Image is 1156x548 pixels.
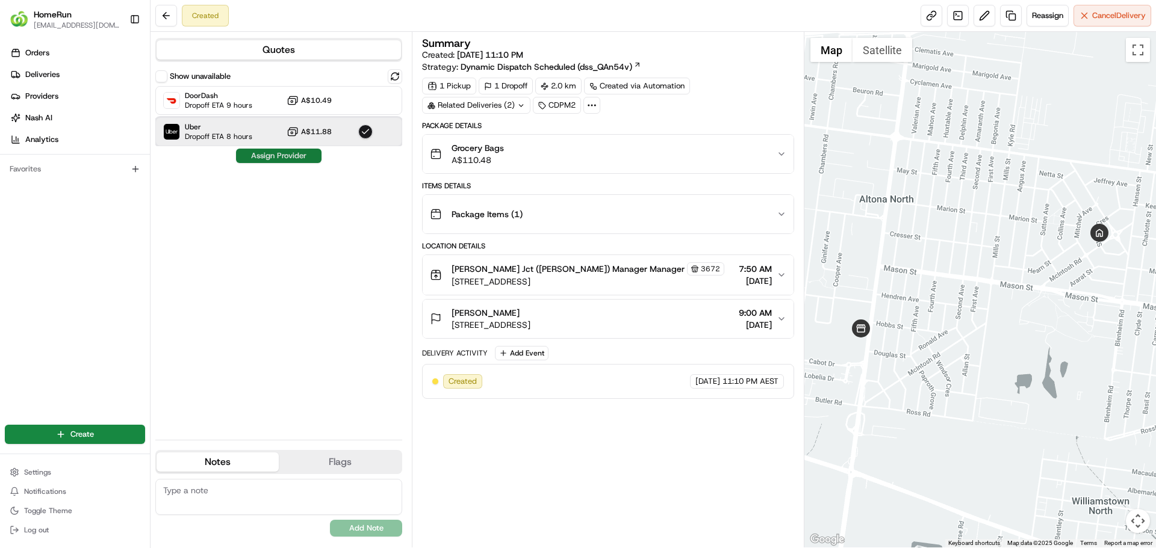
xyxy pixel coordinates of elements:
[452,307,520,319] span: [PERSON_NAME]
[164,93,179,108] img: DoorDash
[5,5,125,34] button: HomeRunHomeRun[EMAIL_ADDRESS][DOMAIN_NAME]
[739,263,772,275] span: 7:50 AM
[10,10,29,29] img: HomeRun
[422,181,794,191] div: Items Details
[279,452,401,472] button: Flags
[422,121,794,131] div: Package Details
[287,94,332,106] button: A$10.49
[185,122,252,132] span: Uber
[5,464,145,481] button: Settings
[452,276,724,288] span: [STREET_ADDRESS]
[170,71,231,82] label: Show unavailable
[24,506,72,516] span: Toggle Theme
[1080,540,1097,546] a: Terms
[5,130,150,149] a: Analytics
[452,319,530,331] span: [STREET_ADDRESS]
[423,195,793,233] button: Package Items (1)
[457,49,523,60] span: [DATE] 11:10 PM
[24,487,66,496] span: Notifications
[25,48,49,58] span: Orders
[34,20,120,30] button: [EMAIL_ADDRESS][DOMAIN_NAME]
[452,154,504,166] span: A$110.48
[495,346,548,360] button: Add Event
[1027,5,1069,26] button: Reassign
[5,425,145,444] button: Create
[287,126,332,138] button: A$11.88
[853,38,912,62] button: Show satellite imagery
[423,300,793,338] button: [PERSON_NAME][STREET_ADDRESS]9:00 AM[DATE]
[157,452,279,472] button: Notes
[422,49,523,61] span: Created:
[164,124,179,140] img: Uber
[5,483,145,500] button: Notifications
[422,348,488,358] div: Delivery Activity
[422,241,794,251] div: Location Details
[807,532,847,547] img: Google
[70,429,94,440] span: Create
[25,69,60,80] span: Deliveries
[1126,509,1150,533] button: Map camera controls
[1074,5,1151,26] button: CancelDelivery
[236,149,322,163] button: Assign Provider
[423,255,793,295] button: [PERSON_NAME] Jct ([PERSON_NAME]) Manager Manager3672[STREET_ADDRESS]7:50 AM[DATE]
[5,522,145,538] button: Log out
[1032,10,1063,21] span: Reassign
[1104,540,1152,546] a: Report a map error
[5,159,145,179] div: Favorites
[5,108,150,128] a: Nash AI
[452,263,685,275] span: [PERSON_NAME] Jct ([PERSON_NAME]) Manager Manager
[25,91,58,102] span: Providers
[449,376,477,387] span: Created
[739,319,772,331] span: [DATE]
[25,112,52,123] span: Nash AI
[701,264,720,274] span: 3672
[739,307,772,319] span: 9:00 AM
[422,61,641,73] div: Strategy:
[535,78,582,94] div: 2.0 km
[810,38,853,62] button: Show street map
[5,502,145,519] button: Toggle Theme
[422,97,530,114] div: Related Deliveries (2)
[5,43,150,63] a: Orders
[185,91,252,100] span: DoorDash
[5,87,150,106] a: Providers
[185,100,252,110] span: Dropoff ETA 9 hours
[739,275,772,287] span: [DATE]
[24,467,51,477] span: Settings
[452,208,523,220] span: Package Items ( 1 )
[301,127,332,137] span: A$11.88
[34,8,72,20] button: HomeRun
[157,40,401,60] button: Quotes
[422,78,476,94] div: 1 Pickup
[461,61,632,73] span: Dynamic Dispatch Scheduled (dss_QAn54v)
[461,61,641,73] a: Dynamic Dispatch Scheduled (dss_QAn54v)
[422,38,471,49] h3: Summary
[533,97,581,114] div: CDPM2
[5,65,150,84] a: Deliveries
[584,78,690,94] a: Created via Automation
[1092,10,1146,21] span: Cancel Delivery
[948,539,1000,547] button: Keyboard shortcuts
[695,376,720,387] span: [DATE]
[24,525,49,535] span: Log out
[807,532,847,547] a: Open this area in Google Maps (opens a new window)
[1007,540,1073,546] span: Map data ©2025 Google
[185,132,252,141] span: Dropoff ETA 8 hours
[479,78,533,94] div: 1 Dropoff
[423,135,793,173] button: Grocery BagsA$110.48
[301,96,332,105] span: A$10.49
[452,142,504,154] span: Grocery Bags
[722,376,778,387] span: 11:10 PM AEST
[25,134,58,145] span: Analytics
[1126,38,1150,62] button: Toggle fullscreen view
